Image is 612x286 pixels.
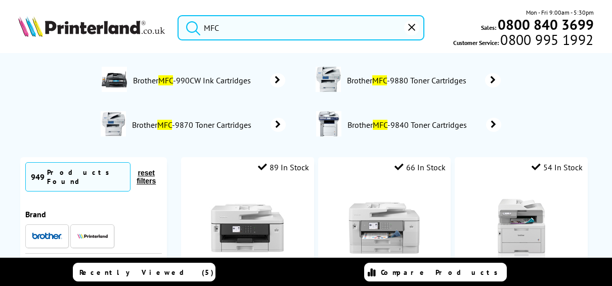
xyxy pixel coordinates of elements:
[132,67,285,94] a: BrotherMFC-990CW Ink Cartridges
[346,120,471,130] span: Brother -9840 Toner Cartridges
[101,111,126,136] img: MFC9870-conspage.jpg
[31,172,45,182] span: 949
[102,67,127,92] img: MFC990CWZU1-conspage.jpg
[157,120,172,130] mark: MFC
[158,75,173,85] mark: MFC
[346,190,422,266] img: Brother-MFC-J6955DW-Front-Main-Small.jpg
[178,15,424,40] input: Sear
[130,168,162,185] button: reset filters
[373,120,387,130] mark: MFC
[209,190,285,266] img: Brother-MFC-J5340DW-Front-Small.jpg
[496,20,594,29] a: 0800 840 3699
[372,75,387,85] mark: MFC
[18,16,165,37] img: Printerland Logo
[18,16,165,39] a: Printerland Logo
[131,111,286,138] a: BrotherMFC-9870 Toner Cartridges
[481,23,496,32] span: Sales:
[131,120,255,130] span: Brother -9870 Toner Cartridges
[77,233,108,239] img: Printerland
[346,67,501,94] a: BrotherMFC-9880 Toner Cartridges
[453,35,593,47] span: Customer Service:
[132,75,255,85] span: Brother -990CW Ink Cartridges
[381,268,503,277] span: Compare Products
[526,8,594,17] span: Mon - Fri 9:00am - 5:30pm
[346,111,501,138] a: BrotherMFC-9840 Toner Cartridges
[499,35,593,44] span: 0800 995 1992
[364,263,507,281] a: Compare Products
[73,263,215,281] a: Recently Viewed (5)
[32,232,62,240] img: Brother
[258,162,309,172] div: 89 In Stock
[395,162,446,172] div: 66 In Stock
[346,75,470,85] span: Brother -9880 Toner Cartridges
[79,268,214,277] span: Recently Viewed (5)
[316,67,341,92] img: MFC9880-conspage.jpg
[47,168,125,186] div: Products Found
[532,162,583,172] div: 54 In Stock
[316,111,341,136] img: MFC9840CDWU1-conspage.jpg
[498,15,594,34] b: 0800 840 3699
[484,190,559,266] img: brother-MFC-L8390CDW-front-small.jpg
[25,209,46,219] span: Brand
